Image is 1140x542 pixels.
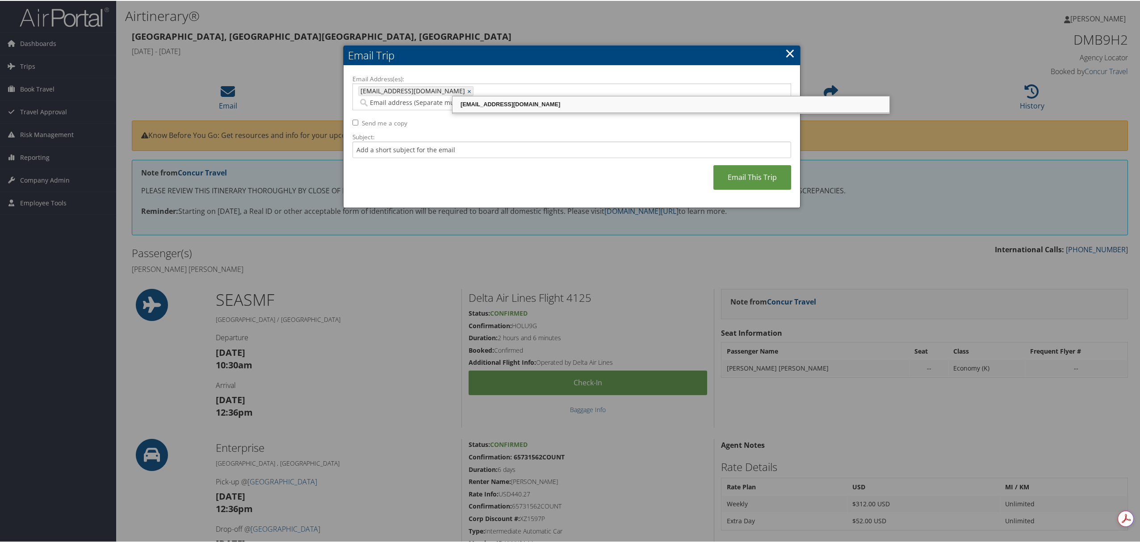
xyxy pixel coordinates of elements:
span: [EMAIL_ADDRESS][DOMAIN_NAME] [359,86,465,95]
label: Send me a copy [362,118,407,127]
div: [EMAIL_ADDRESS][DOMAIN_NAME] [454,99,888,108]
a: Email This Trip [713,164,791,189]
h2: Email Trip [344,45,800,64]
label: Email Address(es): [352,74,791,83]
label: Subject: [352,132,791,141]
a: × [467,86,473,95]
input: Email address (Separate multiple email addresses with commas) [358,97,689,106]
input: Add a short subject for the email [352,141,791,157]
a: × [785,43,795,61]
